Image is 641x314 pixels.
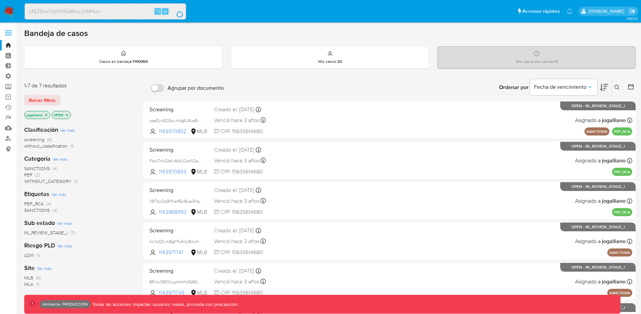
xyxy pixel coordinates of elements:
span: ⌥ [155,8,161,14]
p: joaquin.galliano@mercadolibre.com [589,8,627,14]
a: Notificaciones [567,8,572,14]
p: Ambiente: PRODUCCIÓN [42,303,88,306]
p: Todas las acciones impactan usuarios reales, proceda con precaución. [91,301,239,308]
a: Salir [629,8,636,15]
input: Buscar usuario o caso... [25,7,186,16]
span: s [164,8,166,14]
span: Accesos rápidos [522,8,560,15]
button: search-icon [170,7,183,16]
